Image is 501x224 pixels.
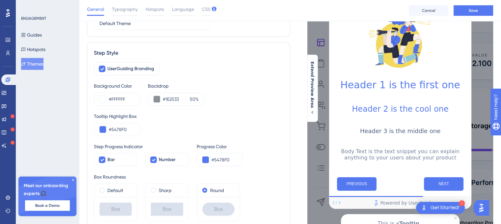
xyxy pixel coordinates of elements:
[416,202,465,214] div: Open Get Started! checklist, remaining modules: 1
[473,198,493,218] iframe: UserGuiding AI Assistant Launcher
[87,5,104,13] span: General
[35,203,60,208] span: Book a Demo
[94,82,140,90] div: Background Color
[99,203,132,216] div: Box
[21,29,42,41] button: Guides
[159,156,176,164] span: Number
[94,173,283,181] div: Box Roundness
[337,177,376,191] button: Previous
[94,49,283,57] div: Step Style
[15,2,41,10] span: Need Help?
[21,16,46,21] div: ENGAGEMENT
[469,8,478,13] span: Save
[380,199,437,207] span: Powered by UserGuiding
[210,186,224,194] label: Round
[459,200,465,206] div: 1
[334,79,466,91] h1: Header 1 is the first one
[21,58,43,70] button: Themes
[107,186,123,194] label: Default
[24,182,71,198] span: Meet our onboarding experts 🎧
[186,95,199,103] label: %
[94,112,283,120] div: Tooltip Highlight Box
[409,5,448,16] button: Cancel
[307,61,318,115] button: Extend Preview Area
[172,5,194,13] span: Language
[112,5,138,13] span: Typography
[420,204,428,212] img: launcher-image-alternative-text
[188,95,195,103] input: %
[99,20,206,27] input: Theme Name
[332,200,341,206] div: Step 2 of 3
[146,5,164,13] span: Hotspots
[94,143,189,151] div: Step Progress Indicator
[367,8,433,74] img: Modal Media
[107,156,115,164] span: Bar
[148,82,204,90] div: Backdrop
[454,217,457,219] div: Close Preview
[202,203,235,216] div: Box
[424,177,463,191] button: Next
[151,203,183,216] div: Box
[334,104,466,114] h2: Header 2 is the cool one
[334,127,466,134] h3: Header 3 is the middle one
[159,186,172,194] label: Sharp
[107,65,154,73] span: UserGuiding Branding
[202,5,210,13] span: CSS
[25,200,70,211] button: Book a Demo
[21,43,45,55] button: Hotspots
[329,197,471,209] div: Footer
[422,8,435,13] span: Cancel
[334,148,466,161] p: Body Text is the text snippet you can explain anything to your users about your product
[454,5,493,16] button: Save
[431,204,459,211] div: Get Started!
[197,143,243,151] div: Progress Color
[310,61,315,108] span: Extend Preview Area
